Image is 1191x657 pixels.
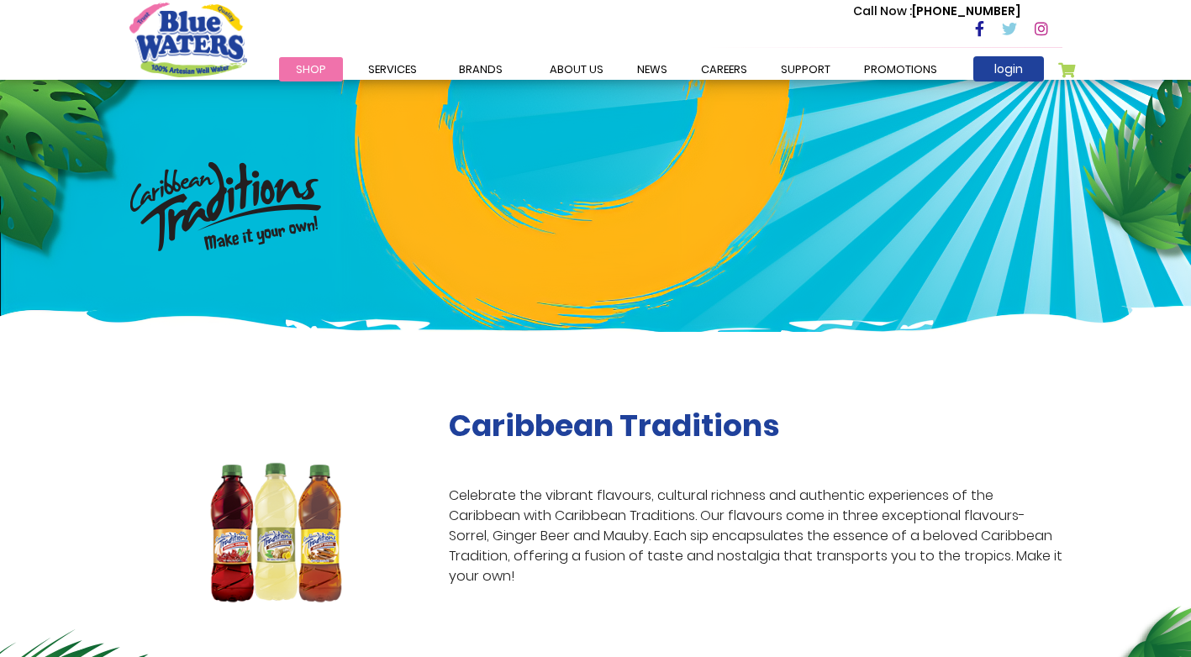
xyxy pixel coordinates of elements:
[764,57,847,81] a: support
[296,61,326,77] span: Shop
[684,57,764,81] a: careers
[533,57,620,81] a: about us
[459,61,503,77] span: Brands
[620,57,684,81] a: News
[853,3,1020,20] p: [PHONE_NUMBER]
[847,57,954,81] a: Promotions
[853,3,912,19] span: Call Now :
[368,61,417,77] span: Services
[973,56,1044,81] a: login
[449,486,1062,586] p: Celebrate the vibrant flavours, cultural richness and authentic experiences of the Caribbean with...
[449,407,1062,444] h2: Caribbean Traditions
[129,3,247,76] a: store logo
